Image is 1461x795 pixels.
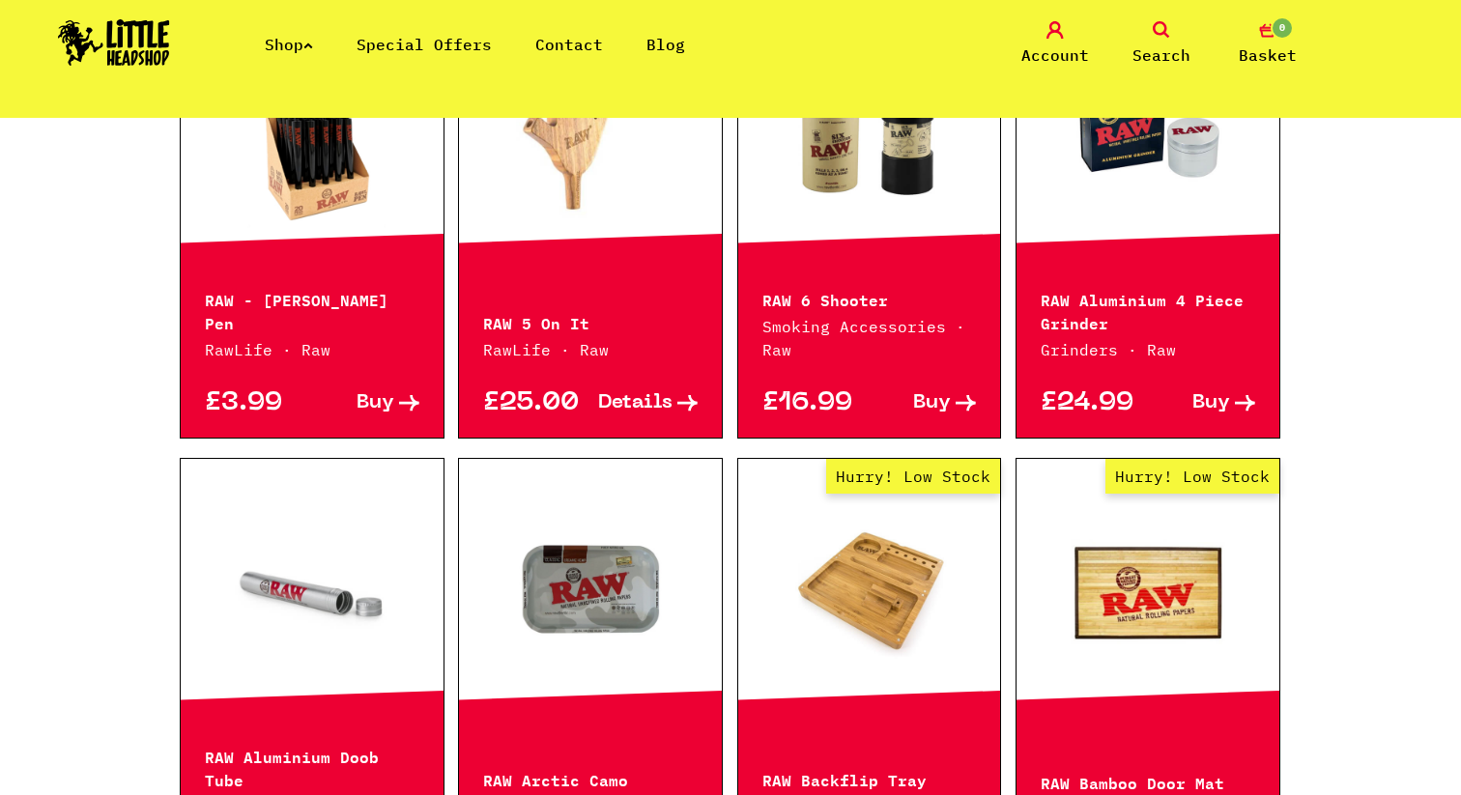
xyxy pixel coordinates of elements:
a: Special Offers [357,35,492,54]
a: Hurry! Low Stock [738,493,1001,686]
p: RAW 5 On It [483,310,698,333]
span: Hurry! Low Stock [826,459,1000,494]
span: Details [598,393,673,413]
p: £3.99 [205,393,312,413]
p: £24.99 [1041,393,1148,413]
p: Smoking Accessories · Raw [762,315,977,361]
a: Buy [312,393,419,413]
a: Blog [646,35,685,54]
span: Hurry! Low Stock [1105,459,1279,494]
p: RAW Aluminium 4 Piece Grinder [1041,287,1255,333]
p: RawLife · Raw [483,338,698,361]
p: £25.00 [483,393,590,413]
a: Shop [265,35,313,54]
span: Buy [913,393,951,413]
span: Account [1021,43,1089,67]
a: Search [1113,21,1210,67]
p: £16.99 [762,393,870,413]
span: Buy [1192,393,1230,413]
span: 0 [1271,16,1294,40]
img: Little Head Shop Logo [58,19,170,66]
span: Search [1132,43,1190,67]
a: Buy [1148,393,1255,413]
span: Buy [357,393,394,413]
p: RAW Backflip Tray [762,767,977,790]
a: Contact [535,35,603,54]
p: RawLife · Raw [205,338,419,361]
p: RAW - [PERSON_NAME] Pen [205,287,419,333]
a: Buy [870,393,977,413]
p: RAW Aluminium Doob Tube [205,744,419,790]
a: Hurry! Low Stock [1017,493,1279,686]
p: RAW 6 Shooter [762,287,977,310]
a: Details [590,393,698,413]
p: Grinders · Raw [1041,338,1255,361]
a: 0 Basket [1219,21,1316,67]
a: Out of Stock Hurry! Low Stock Sorry! Out of Stock! [459,36,722,229]
p: RAW Bamboo Door Mat [1041,770,1255,793]
span: Basket [1239,43,1297,67]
